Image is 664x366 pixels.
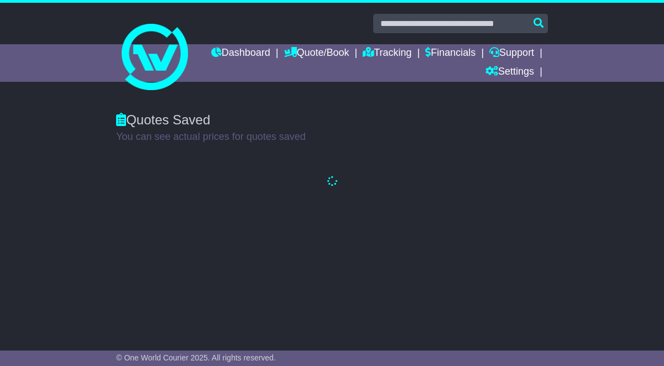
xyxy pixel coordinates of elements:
a: Support [489,44,534,63]
a: Tracking [363,44,411,63]
span: © One World Courier 2025. All rights reserved. [116,353,276,362]
a: Financials [425,44,475,63]
a: Dashboard [211,44,270,63]
a: Quote/Book [284,44,349,63]
a: Settings [485,63,534,82]
p: You can see actual prices for quotes saved [116,131,548,143]
div: Quotes Saved [116,112,548,128]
